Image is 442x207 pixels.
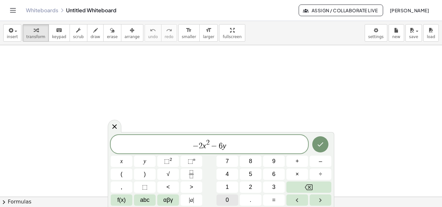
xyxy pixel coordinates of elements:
[161,24,177,42] button: redoredo
[103,24,121,42] button: erase
[312,136,328,152] button: Done
[73,35,84,39] span: scrub
[166,183,170,191] span: <
[7,35,18,39] span: insert
[216,194,238,206] button: 0
[226,183,229,191] span: 1
[52,35,66,39] span: keypad
[150,26,156,34] i: undo
[263,169,285,180] button: 6
[295,170,299,179] span: ×
[107,35,117,39] span: erase
[392,35,400,39] span: new
[286,169,308,180] button: Times
[286,194,308,206] button: Left arrow
[240,194,261,206] button: .
[250,196,251,204] span: .
[286,156,308,167] button: Plus
[181,194,202,206] button: Absolute value
[134,156,156,167] button: y
[219,142,223,150] span: 6
[390,7,429,13] span: [PERSON_NAME]
[206,139,210,146] span: 2
[23,24,49,42] button: transform
[272,157,275,166] span: 9
[134,169,156,180] button: )
[121,183,122,191] span: ,
[240,169,261,180] button: 5
[272,196,276,204] span: =
[189,197,190,203] span: |
[263,194,285,206] button: Equals
[223,141,226,150] var: y
[142,183,148,191] span: ⬚
[165,35,173,39] span: redo
[140,196,149,204] span: abc
[87,24,104,42] button: draw
[310,169,331,180] button: Divide
[223,35,241,39] span: fullscreen
[319,170,322,179] span: ÷
[91,35,100,39] span: draw
[423,24,439,42] button: load
[310,156,331,167] button: Minus
[157,169,179,180] button: Square root
[178,24,200,42] button: format_sizesmaller
[181,181,202,193] button: Greater than
[249,170,252,179] span: 5
[226,157,229,166] span: 7
[134,194,156,206] button: Alphabet
[134,181,156,193] button: Placeholder
[111,181,132,193] button: ,
[144,170,146,179] span: )
[111,194,132,206] button: Functions
[157,156,179,167] button: Squared
[190,183,193,191] span: >
[365,24,387,42] button: settings
[111,169,132,180] button: (
[193,197,194,203] span: |
[167,170,170,179] span: √
[148,35,158,39] span: undo
[181,156,202,167] button: Superscript
[299,5,383,16] button: Assign / Collaborate Live
[240,181,261,193] button: 2
[189,196,194,204] span: a
[286,181,331,193] button: Backspace
[56,26,62,34] i: keyboard
[145,24,161,42] button: undoundo
[125,35,140,39] span: arrange
[405,24,422,42] button: save
[144,157,146,166] span: y
[216,181,238,193] button: 1
[409,35,418,39] span: save
[272,170,275,179] span: 6
[157,181,179,193] button: Less than
[26,35,45,39] span: transform
[319,157,322,166] span: –
[249,157,252,166] span: 8
[3,24,21,42] button: insert
[384,5,434,16] button: [PERSON_NAME]
[193,157,195,162] sup: n
[226,196,229,204] span: 0
[121,24,143,42] button: arrange
[263,181,285,193] button: 3
[117,196,126,204] span: f(x)
[210,142,219,150] span: −
[111,156,132,167] button: x
[157,194,179,206] button: Greek alphabet
[304,7,378,13] span: Assign / Collaborate Live
[26,7,58,14] a: Whiteboards
[181,169,202,180] button: Fraction
[182,35,196,39] span: smaller
[186,26,192,34] i: format_size
[193,142,199,150] span: −
[49,24,70,42] button: keyboardkeypad
[166,26,172,34] i: redo
[263,156,285,167] button: 9
[120,157,123,166] span: x
[199,24,218,42] button: format_sizelarger
[427,35,435,39] span: load
[205,26,212,34] i: format_size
